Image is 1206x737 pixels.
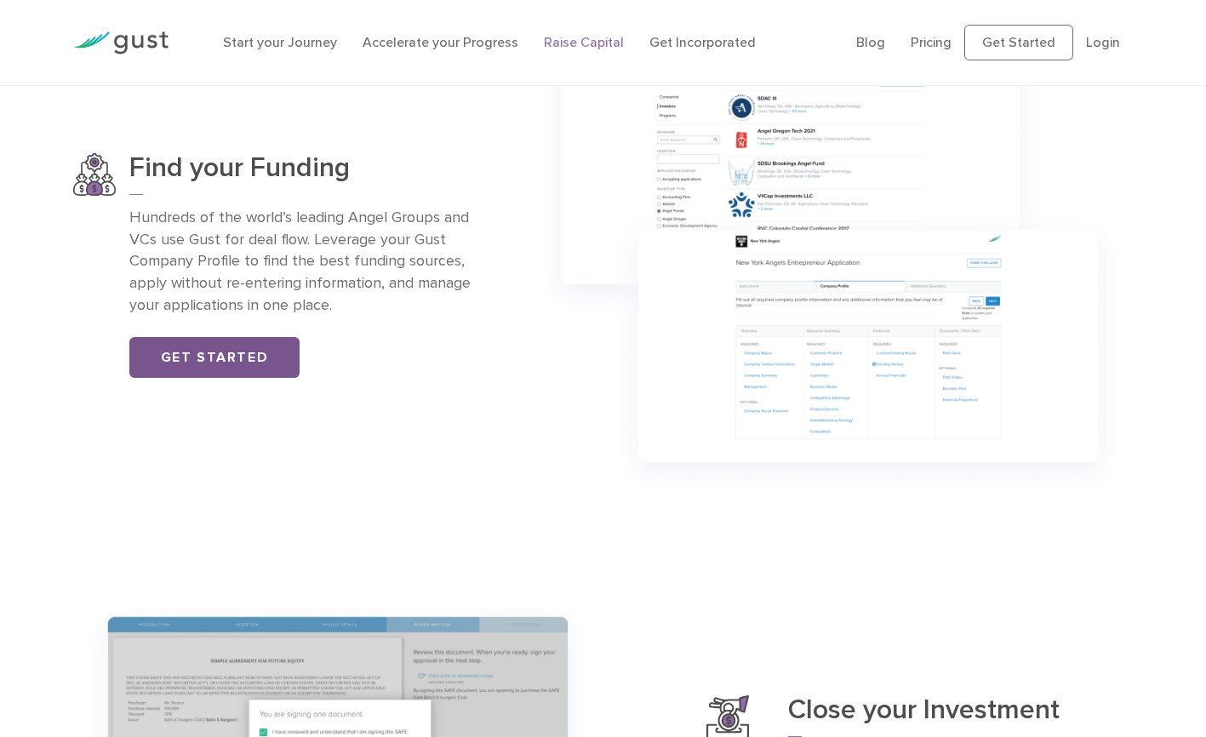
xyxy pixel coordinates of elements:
[363,34,518,50] a: Accelerate your Progress
[1086,34,1120,50] a: Login
[129,337,300,378] a: Get Started
[964,25,1073,60] a: Get Started
[73,153,116,196] img: Find Your Funding
[544,34,624,50] a: Raise Capital
[129,153,500,195] h3: Find your Funding
[73,31,169,54] img: Gust Logo
[856,34,885,50] a: Blog
[788,695,1133,737] h3: Close your Investment
[911,34,952,50] a: Pricing
[223,34,337,50] a: Start your Journey
[649,34,756,50] a: Get Incorporated
[129,207,500,317] p: Hundreds of the world’s leading Angel Groups and VCs use Gust for deal flow. Leverage your Gust C...
[525,26,1133,505] img: Group 1147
